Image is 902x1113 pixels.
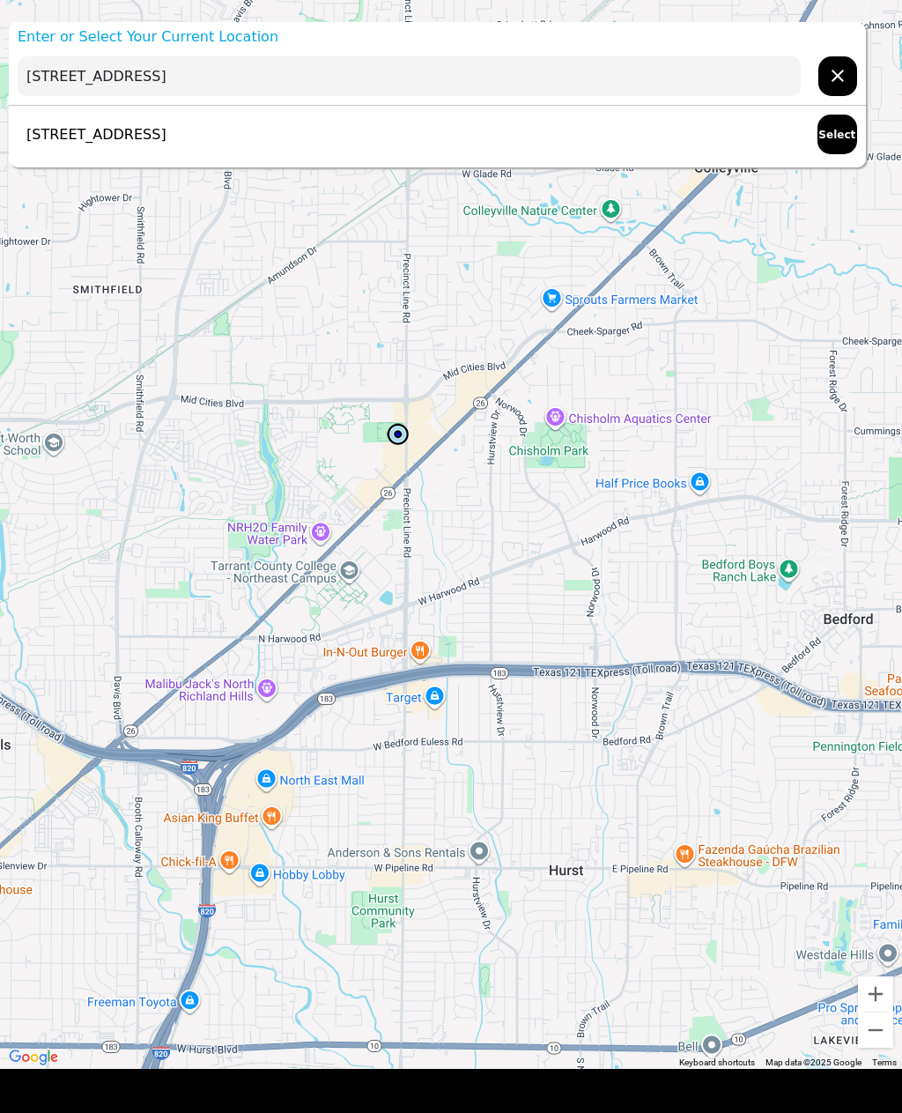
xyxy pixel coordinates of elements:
[4,1046,63,1069] img: Google
[817,115,857,154] button: Select
[858,976,893,1012] button: Zoom in
[18,124,166,145] p: [STREET_ADDRESS]
[4,1046,63,1069] a: Open this area in Google Maps (opens a new window)
[18,56,801,96] input: Enter Your Address...
[9,26,866,48] p: Enter or Select Your Current Location
[858,1013,893,1048] button: Zoom out
[818,56,857,96] button: chevron forward outline
[765,1057,861,1067] span: Map data ©2025 Google
[872,1057,897,1067] a: Terms (opens in new tab)
[679,1057,755,1069] button: Keyboard shortcuts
